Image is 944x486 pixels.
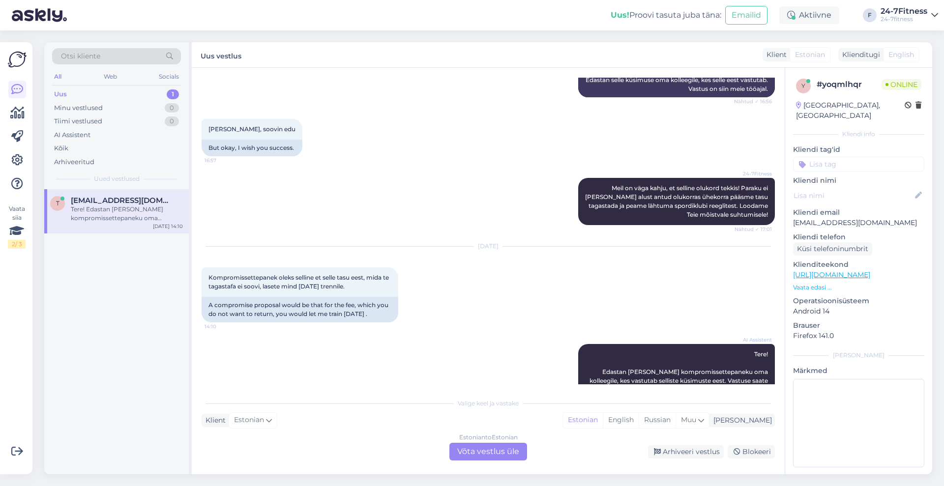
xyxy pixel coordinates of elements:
[54,143,68,153] div: Kõik
[8,240,26,249] div: 2 / 3
[165,116,179,126] div: 0
[881,7,938,23] a: 24-7Fitness24-7fitness
[8,204,26,249] div: Vaata siia
[590,350,769,393] span: Tere! Edastan [PERSON_NAME] kompromissettepaneku oma kolleegile, kes vastutab selliste küsimuste ...
[793,144,924,155] p: Kliendi tag'id
[734,98,772,105] span: Nähtud ✓ 16:56
[639,413,676,428] div: Russian
[201,48,241,61] label: Uus vestlus
[882,79,921,90] span: Online
[205,157,241,164] span: 16:57
[779,6,839,24] div: Aktiivne
[793,218,924,228] p: [EMAIL_ADDRESS][DOMAIN_NAME]
[8,50,27,69] img: Askly Logo
[585,184,769,218] span: Meil on väga kahju, et selline olukord tekkis! Paraku ei [PERSON_NAME] alust antud olukorras ühek...
[54,89,67,99] div: Uus
[202,242,775,251] div: [DATE]
[794,190,913,201] input: Lisa nimi
[102,70,119,83] div: Web
[801,82,805,89] span: y
[735,336,772,343] span: AI Assistent
[793,351,924,360] div: [PERSON_NAME]
[763,50,787,60] div: Klient
[578,72,775,97] div: Edastan selle küsimuse oma kolleegile, kes selle eest vastutab. Vastus on siin meie tööajal.
[793,270,870,279] a: [URL][DOMAIN_NAME]
[202,415,226,426] div: Klient
[234,415,264,426] span: Estonian
[648,445,724,458] div: Arhiveeri vestlus
[725,6,767,25] button: Emailid
[888,50,914,60] span: English
[793,157,924,172] input: Lisa tag
[793,232,924,242] p: Kliendi telefon
[167,89,179,99] div: 1
[793,207,924,218] p: Kliendi email
[793,296,924,306] p: Operatsioonisüsteem
[165,103,179,113] div: 0
[793,130,924,139] div: Kliendi info
[793,306,924,316] p: Android 14
[153,223,183,230] div: [DATE] 14:10
[735,170,772,177] span: 24-7Fitness
[817,79,882,90] div: # yoqmlhqr
[728,445,775,458] div: Blokeeri
[71,196,173,205] span: tugevus@gmail.com
[54,116,102,126] div: Tiimi vestlused
[56,200,59,207] span: t
[795,50,825,60] span: Estonian
[52,70,63,83] div: All
[611,9,721,21] div: Proovi tasuta juba täna:
[449,443,527,460] div: Võta vestlus üle
[793,320,924,331] p: Brauser
[796,100,905,121] div: [GEOGRAPHIC_DATA], [GEOGRAPHIC_DATA]
[793,175,924,186] p: Kliendi nimi
[793,259,924,270] p: Klienditeekond
[681,415,696,424] span: Muu
[459,433,518,442] div: Estonian to Estonian
[563,413,603,428] div: Estonian
[202,297,398,322] div: A compromise proposal would be that for the fee, which you do not want to return, you would let m...
[61,51,100,61] span: Otsi kliente
[54,130,90,140] div: AI Assistent
[94,174,140,183] span: Uued vestlused
[735,226,772,233] span: Nähtud ✓ 17:01
[202,399,775,408] div: Valige keel ja vastake
[793,366,924,376] p: Märkmed
[205,323,241,330] span: 14:10
[709,415,772,426] div: [PERSON_NAME]
[881,15,927,23] div: 24-7fitness
[793,283,924,292] p: Vaata edasi ...
[611,10,629,20] b: Uus!
[863,8,877,22] div: F
[793,242,872,256] div: Küsi telefoninumbrit
[71,205,183,223] div: Tere! Edastan [PERSON_NAME] kompromissettepaneku oma kolleegile, kes vastutab selliste küsimuste ...
[208,125,295,133] span: [PERSON_NAME], soovin edu
[603,413,639,428] div: English
[54,103,103,113] div: Minu vestlused
[208,274,390,290] span: Kompromissettepanek oleks selline et selle tasu eest, mida te tagastafa ei soovi, lasete mind [DA...
[54,157,94,167] div: Arhiveeritud
[838,50,880,60] div: Klienditugi
[202,140,302,156] div: But okay, I wish you success.
[793,331,924,341] p: Firefox 141.0
[157,70,181,83] div: Socials
[881,7,927,15] div: 24-7Fitness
